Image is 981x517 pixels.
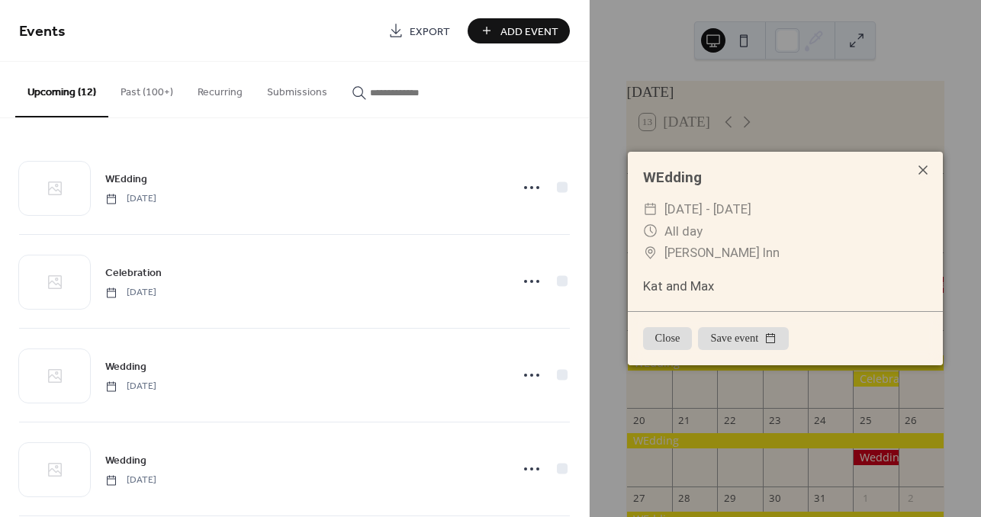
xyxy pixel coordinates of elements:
span: [PERSON_NAME] Inn [664,242,780,264]
span: Export [410,24,450,40]
div: ​ [643,220,658,242]
span: All day [664,220,703,242]
span: WEdding [105,172,147,188]
a: Export [377,18,462,43]
span: Wedding [105,453,146,469]
span: Events [19,17,66,47]
button: Close [643,327,693,350]
a: WEdding [105,170,147,188]
button: Add Event [468,18,570,43]
div: ​ [643,242,658,264]
a: Wedding [105,451,146,469]
a: Celebration [105,264,162,281]
button: Past (100+) [108,62,185,116]
div: WEdding [628,167,943,189]
span: Celebration [105,265,162,281]
span: [DATE] [105,380,156,393]
button: Upcoming (12) [15,62,108,117]
div: ​ [643,198,658,220]
span: [DATE] [105,286,156,300]
button: Save event [698,327,789,350]
span: [DATE] - [DATE] [664,198,751,220]
span: [DATE] [105,474,156,487]
div: Kat and Max [628,277,943,296]
a: Wedding [105,358,146,375]
button: Submissions [255,62,339,116]
span: Wedding [105,359,146,375]
span: Add Event [500,24,558,40]
span: [DATE] [105,192,156,206]
button: Recurring [185,62,255,116]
